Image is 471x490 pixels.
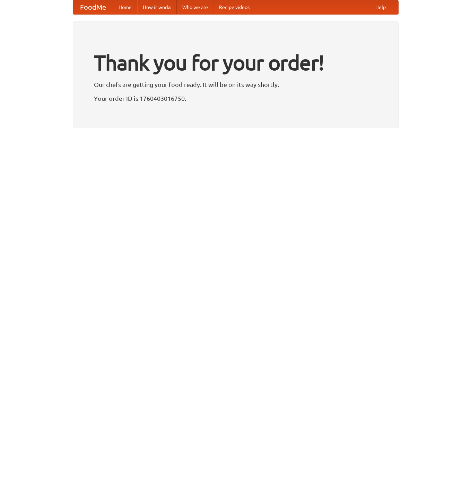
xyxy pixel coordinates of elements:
a: Who we are [177,0,213,14]
a: How it works [137,0,177,14]
p: Our chefs are getting your food ready. It will be on its way shortly. [94,79,377,90]
a: Recipe videos [213,0,255,14]
h1: Thank you for your order! [94,46,377,79]
a: Help [370,0,391,14]
p: Your order ID is 1760403016750. [94,93,377,104]
a: Home [113,0,137,14]
a: FoodMe [73,0,113,14]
